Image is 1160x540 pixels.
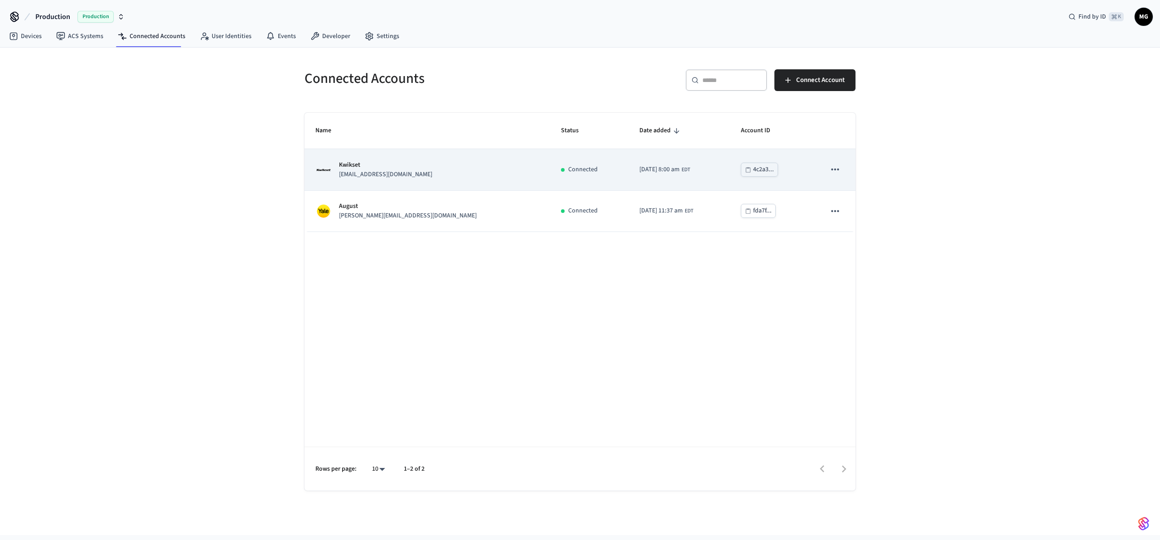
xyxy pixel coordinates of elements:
[1078,12,1106,21] span: Find by ID
[1138,516,1149,531] img: SeamLogoGradient.69752ec5.svg
[367,463,389,476] div: 10
[339,211,477,221] p: [PERSON_NAME][EMAIL_ADDRESS][DOMAIN_NAME]
[568,165,598,174] p: Connected
[568,206,598,216] p: Connected
[685,207,693,215] span: EDT
[1109,12,1124,21] span: ⌘ K
[753,164,774,175] div: 4c2a3...
[111,28,193,44] a: Connected Accounts
[404,464,425,474] p: 1–2 of 2
[741,163,778,177] button: 4c2a3...
[1136,9,1152,25] span: MG
[304,113,855,232] table: sticky table
[339,202,477,211] p: August
[741,204,776,218] button: fda7f...
[639,165,690,174] div: America/New_York
[774,69,855,91] button: Connect Account
[2,28,49,44] a: Devices
[35,11,70,22] span: Production
[639,206,683,216] span: [DATE] 11:37 am
[315,464,357,474] p: Rows per page:
[681,166,690,174] span: EDT
[303,28,358,44] a: Developer
[77,11,114,23] span: Production
[339,170,432,179] p: [EMAIL_ADDRESS][DOMAIN_NAME]
[639,165,680,174] span: [DATE] 8:00 am
[741,124,782,138] span: Account ID
[561,124,590,138] span: Status
[315,124,343,138] span: Name
[639,124,682,138] span: Date added
[339,160,432,170] p: Kwikset
[315,162,332,178] img: Kwikset Logo, Square
[753,205,772,217] div: fda7f...
[358,28,406,44] a: Settings
[639,206,693,216] div: America/New_York
[1135,8,1153,26] button: MG
[49,28,111,44] a: ACS Systems
[1061,9,1131,25] div: Find by ID⌘ K
[315,203,332,219] img: Yale Logo, Square
[796,74,845,86] span: Connect Account
[259,28,303,44] a: Events
[304,69,575,88] h5: Connected Accounts
[193,28,259,44] a: User Identities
